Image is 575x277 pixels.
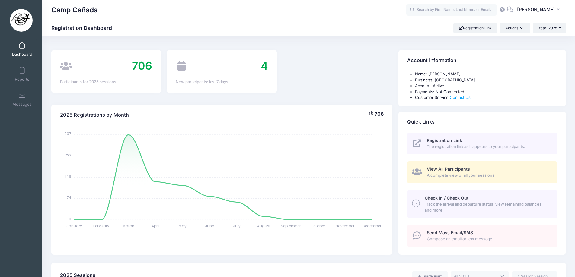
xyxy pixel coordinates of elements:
[407,190,557,218] a: Check In / Check Out Track the arrival and departure status, view remaining balances, and more.
[123,223,134,228] tspan: March
[407,52,456,69] h4: Account Information
[8,39,37,60] a: Dashboard
[233,223,241,228] tspan: July
[8,89,37,110] a: Messages
[336,223,355,228] tspan: November
[453,23,497,33] a: Registration Link
[406,4,497,16] input: Search by First Name, Last Name, or Email...
[427,236,550,242] span: Compose an email or text message.
[427,166,470,172] span: View All Participants
[415,89,557,95] li: Payments: Not Connected
[179,223,187,228] tspan: May
[415,83,557,89] li: Account: Active
[60,79,152,85] div: Participants for 2025 sessions
[93,223,109,228] tspan: February
[425,195,468,200] span: Check In / Check Out
[311,223,325,228] tspan: October
[407,133,557,155] a: Registration Link The registration link as it appears to your participants.
[415,95,557,101] li: Customer Service:
[517,6,555,13] span: [PERSON_NAME]
[152,223,159,228] tspan: April
[176,79,268,85] div: New participants: last 7 days
[69,216,71,221] tspan: 0
[407,113,435,131] h4: Quick Links
[407,161,557,183] a: View All Participants A complete view of all your sessions.
[415,71,557,77] li: Name: [PERSON_NAME]
[513,3,566,17] button: [PERSON_NAME]
[533,23,566,33] button: Year: 2025
[407,225,557,247] a: Send Mass Email/SMS Compose an email or text message.
[375,111,384,117] span: 706
[51,25,117,31] h1: Registration Dashboard
[65,153,71,158] tspan: 223
[415,77,557,83] li: Business: [GEOGRAPHIC_DATA]
[12,102,32,107] span: Messages
[281,223,301,228] tspan: September
[67,195,71,200] tspan: 74
[538,26,557,30] span: Year: 2025
[450,95,471,100] a: Contact Us
[257,223,270,228] tspan: August
[10,9,33,32] img: Camp Cañada
[15,77,29,82] span: Reports
[8,64,37,85] a: Reports
[132,59,152,72] span: 706
[51,3,98,17] h1: Camp Cañada
[60,106,129,124] h4: 2025 Registrations by Month
[427,172,550,178] span: A complete view of all your sessions.
[65,131,71,136] tspan: 297
[65,174,71,179] tspan: 149
[427,138,462,143] span: Registration Link
[427,230,473,235] span: Send Mass Email/SMS
[261,59,268,72] span: 4
[205,223,214,228] tspan: June
[363,223,382,228] tspan: December
[12,52,32,57] span: Dashboard
[425,201,550,213] span: Track the arrival and departure status, view remaining balances, and more.
[427,144,550,150] span: The registration link as it appears to your participants.
[66,223,82,228] tspan: January
[500,23,530,33] button: Actions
